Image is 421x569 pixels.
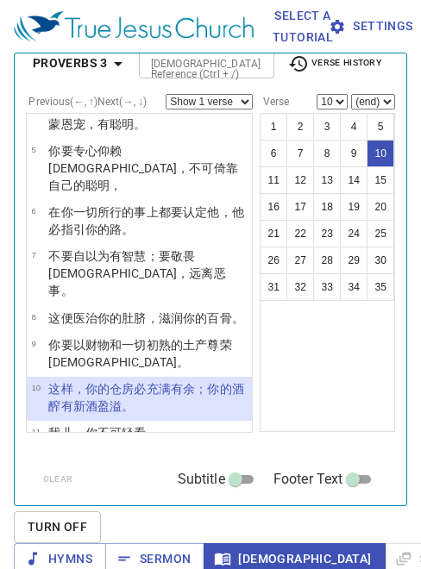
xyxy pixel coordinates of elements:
wh982: [DEMOGRAPHIC_DATA] [48,161,237,192]
span: Settings [352,16,393,37]
wh3342: 有新酒 [61,399,135,413]
p: 这便医治 [48,310,243,327]
wh5869: 有智慧 [48,249,225,297]
button: 35 [367,273,394,301]
wh4672: 恩宠 [61,117,147,131]
wh3474: 你的路 [85,222,135,236]
wh3513: [DEMOGRAPHIC_DATA] [48,355,189,369]
wh1121: ，你不可轻看 [48,426,243,474]
button: 5 [367,113,394,141]
span: 7 [31,250,35,259]
span: 10 [31,383,41,392]
wh5869: 蒙 [48,117,146,131]
wh120: 眼前 [48,100,237,131]
button: 17 [286,193,314,221]
wh6106: 。 [232,311,244,325]
button: Settings [345,10,400,42]
span: 11 [31,427,41,436]
button: Proverbs 3 [26,47,135,79]
p: 你要以财物 [48,336,247,371]
button: 1 [260,113,287,141]
button: 13 [313,166,341,194]
button: 16 [260,193,287,221]
button: 15 [367,166,394,194]
button: 18 [313,193,341,221]
button: 12 [286,166,314,194]
button: 30 [367,247,394,274]
b: Proverbs 3 [33,53,108,74]
wh734: 。 [122,222,134,236]
wh3068: ，远离 [48,266,225,297]
button: 24 [340,220,368,247]
wh7922: 。 [134,117,146,131]
wh7451: 。 [61,284,73,297]
button: Verse History [278,51,392,77]
p: 不要自以为 [48,247,247,299]
span: 9 [31,339,35,348]
wh3068: 。 [177,355,189,369]
button: 9 [340,140,368,167]
input: Type Bible Reference [144,53,241,73]
span: 6 [31,206,35,216]
span: Subtitle [178,469,225,490]
span: Select a tutorial [274,5,331,47]
button: 32 [286,273,314,301]
wh998: ， [110,178,122,192]
img: True Jesus Church [14,11,254,42]
span: 5 [31,145,35,154]
wh6555: 。 [122,399,134,413]
wh8393: 尊荣 [48,338,231,369]
button: 7 [286,140,314,167]
label: Previous (←, ↑) Next (→, ↓) [28,97,147,107]
button: 6 [260,140,287,167]
wh5493: 恶事 [48,266,225,297]
wh2450: ；要敬畏 [48,249,225,297]
wh3820: 仰赖 [48,144,237,192]
wh2580: ，有聪明 [85,117,147,131]
button: 22 [286,220,314,247]
button: 11 [260,166,287,194]
button: 2 [286,113,314,141]
button: 23 [313,220,341,247]
button: 10 [367,140,394,167]
span: Turn Off [28,516,87,538]
p: 在你一切所行的事上 [48,203,247,238]
wh7500: 你的肚脐 [97,311,244,325]
span: 8 [31,312,35,322]
wh1952: 和一切初熟的 [48,338,231,369]
wh3372: [DEMOGRAPHIC_DATA] [48,266,225,297]
button: 34 [340,273,368,301]
button: Turn Off [14,511,101,543]
wh7225: 土产 [48,338,231,369]
button: 8 [313,140,341,167]
button: 31 [260,273,287,301]
button: 20 [367,193,394,221]
p: 你要专心 [48,142,247,194]
button: 21 [260,220,287,247]
button: 19 [340,193,368,221]
p: 这样，你的仓房 [48,380,247,415]
button: 33 [313,273,341,301]
wh430: 和世人 [48,100,237,131]
label: Verse [260,97,289,107]
button: 27 [286,247,314,274]
wh618: 必充满 [48,382,243,413]
wh8250: 你的百骨 [183,311,244,325]
button: 3 [313,113,341,141]
button: 28 [313,247,341,274]
button: 4 [340,113,368,141]
wh8270: ，滋润 [147,311,244,325]
button: 26 [260,247,287,274]
p: 我儿 [48,424,247,476]
wh8492: 盈溢 [97,399,134,413]
wh8172: 自己的聪明 [48,178,122,192]
span: Verse History [288,53,381,74]
span: Footer Text [273,469,343,490]
button: 29 [340,247,368,274]
button: 25 [367,220,394,247]
button: 14 [340,166,368,194]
